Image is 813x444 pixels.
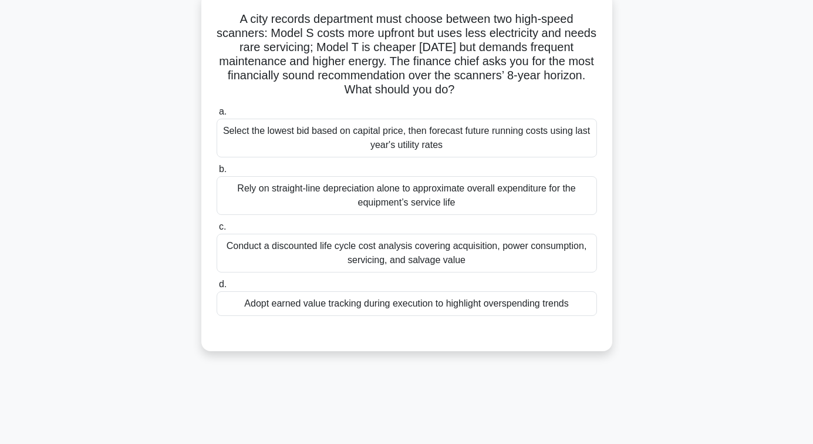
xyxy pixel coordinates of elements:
div: Adopt earned value tracking during execution to highlight overspending trends [217,291,597,316]
h5: A city records department must choose between two high-speed scanners: Model S costs more upfront... [215,12,598,97]
span: d. [219,279,227,289]
span: b. [219,164,227,174]
span: a. [219,106,227,116]
div: Rely on straight-line depreciation alone to approximate overall expenditure for the equipment’s s... [217,176,597,215]
div: Select the lowest bid based on capital price, then forecast future running costs using last year'... [217,119,597,157]
span: c. [219,221,226,231]
div: Conduct a discounted life cycle cost analysis covering acquisition, power consumption, servicing,... [217,234,597,273]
